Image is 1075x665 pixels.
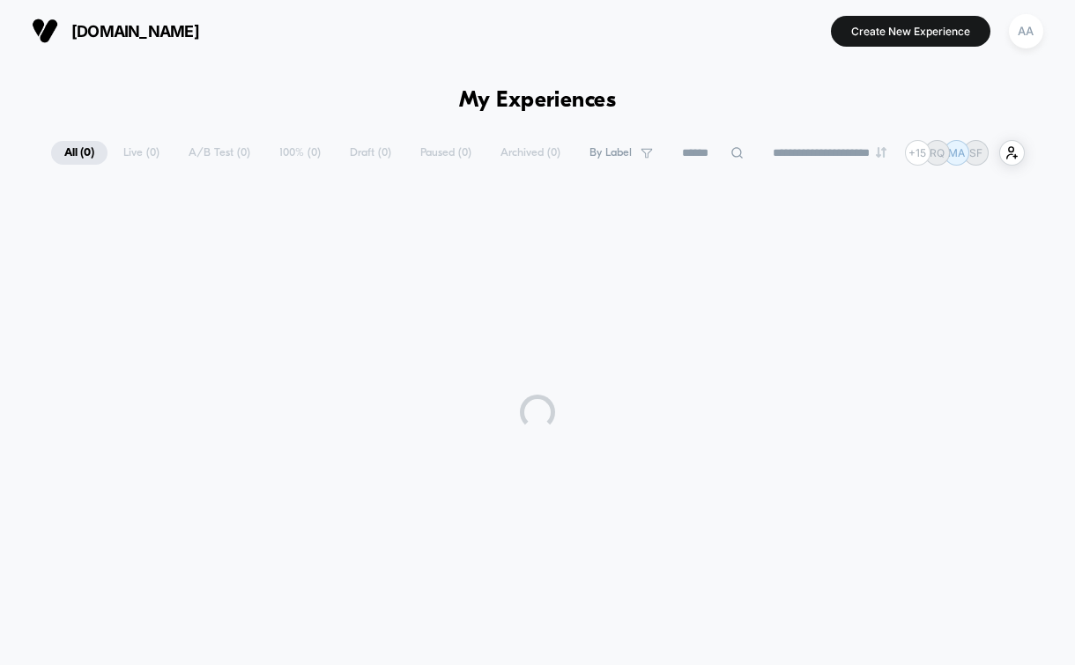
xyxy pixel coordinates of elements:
img: end [876,147,886,158]
span: All ( 0 ) [51,141,107,165]
span: [DOMAIN_NAME] [71,22,199,41]
p: RQ [930,146,945,159]
p: MA [948,146,965,159]
div: AA [1009,14,1043,48]
p: SF [969,146,982,159]
img: Visually logo [32,18,58,44]
button: [DOMAIN_NAME] [26,17,204,45]
h1: My Experiences [459,88,617,114]
span: By Label [589,146,632,159]
button: AA [1004,13,1049,49]
div: + 15 [905,140,930,166]
button: Create New Experience [831,16,990,47]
